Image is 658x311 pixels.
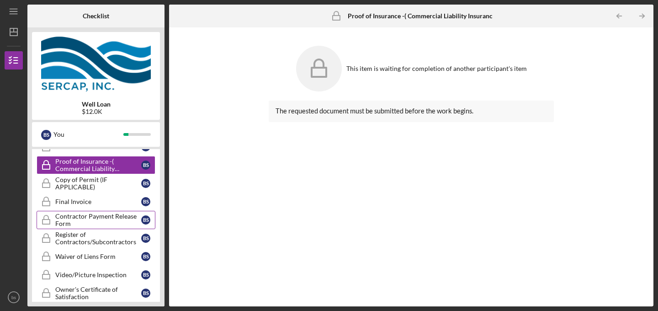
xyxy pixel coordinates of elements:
[141,252,150,261] div: b s
[55,158,141,172] div: Proof of Insurance -( Commercial Liability Insurance)
[11,295,16,300] text: bs
[141,197,150,206] div: b s
[141,179,150,188] div: b s
[55,198,141,205] div: Final Invoice
[37,229,155,247] a: Register of Contractors/Subcontractorsbs
[346,65,527,72] div: This item is waiting for completion of another participant's item
[348,12,498,20] b: Proof of Insurance -( Commercial Liability Insurance)
[55,231,141,246] div: Register of Contractors/Subcontractors
[55,253,141,260] div: Waiver of Liens Form
[32,37,160,91] img: Product logo
[83,12,109,20] b: Checklist
[276,107,473,115] span: The requested document must be submitted before the work begins.
[141,215,150,225] div: b s
[37,284,155,302] a: Owner's Certificate of Satisfactionbs
[5,288,23,306] button: bs
[41,130,51,140] div: b s
[55,286,141,300] div: Owner's Certificate of Satisfaction
[55,176,141,191] div: Copy of Permit (IF APPLICABLE)
[55,213,141,227] div: Contractor Payment Release Form
[55,271,141,279] div: Video/Picture Inspection
[37,266,155,284] a: Video/Picture Inspectionbs
[53,127,123,142] div: You
[141,161,150,170] div: b s
[141,289,150,298] div: b s
[141,270,150,279] div: b s
[37,247,155,266] a: Waiver of Liens Formbs
[37,156,155,174] a: Proof of Insurance -( Commercial Liability Insurance)bs
[82,101,111,108] b: Well Loan
[37,174,155,193] a: Copy of Permit (IF APPLICABLE)bs
[82,108,111,115] div: $12.0K
[37,193,155,211] a: Final Invoicebs
[141,234,150,243] div: b s
[37,211,155,229] a: Contractor Payment Release Formbs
